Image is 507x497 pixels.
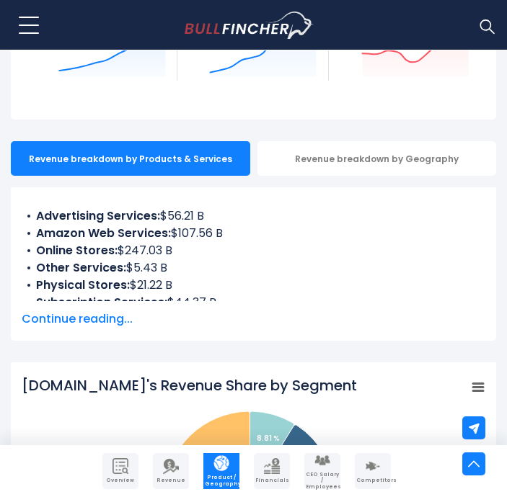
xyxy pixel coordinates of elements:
b: Online Stores: [36,242,118,259]
span: Product / Geography [205,475,238,487]
a: Company Financials [254,453,290,489]
div: Revenue breakdown by Geography [257,141,497,176]
a: Company Overview [102,453,138,489]
b: Subscription Services: [36,294,167,310]
a: Company Product/Geography [203,453,239,489]
b: Amazon Web Services: [36,225,171,241]
span: Continue reading... [22,310,485,328]
li: $247.03 B [22,242,485,259]
div: Revenue breakdown by Products & Services [11,141,250,176]
li: $44.37 B [22,294,485,311]
tspan: 8.81 % [257,433,280,444]
span: Financials [255,478,288,483]
span: CEO Salary / Employees [306,472,339,490]
a: Company Revenue [153,453,189,489]
span: Overview [104,478,137,483]
a: Company Competitors [355,453,391,489]
li: $56.21 B [22,207,485,225]
img: Bullfincher logo [185,12,314,39]
span: Revenue [154,478,188,483]
b: Advertising Services: [36,207,160,224]
li: $21.22 B [22,277,485,294]
li: $107.56 B [22,225,485,242]
b: Other Services: [36,259,126,276]
tspan: [DOMAIN_NAME]'s Revenue Share by Segment [22,375,357,395]
b: Physical Stores: [36,277,130,293]
a: Company Employees [304,453,340,489]
span: Competitors [356,478,389,483]
li: $5.43 B [22,259,485,277]
a: Go to homepage [185,12,340,39]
